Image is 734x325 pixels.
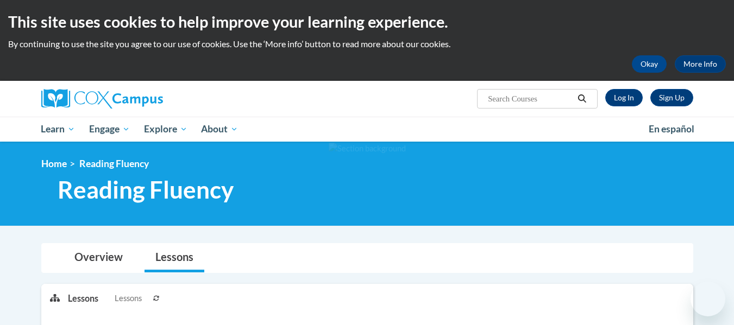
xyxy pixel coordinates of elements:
span: En español [649,123,694,135]
a: Lessons [145,244,204,272]
span: Reading Fluency [79,158,149,169]
span: About [201,123,238,136]
button: Search [574,92,590,105]
p: Lessons [68,292,98,304]
h2: This site uses cookies to help improve your learning experience. [8,11,726,33]
a: Log In [605,89,643,106]
a: More Info [675,55,726,73]
span: Explore [144,123,187,136]
img: Section background [329,143,406,155]
a: Overview [64,244,134,272]
a: Explore [137,117,195,142]
button: Okay [632,55,667,73]
div: Main menu [25,117,710,142]
span: Lessons [115,292,142,304]
a: Engage [82,117,137,142]
iframe: Button to launch messaging window [691,282,725,316]
a: Home [41,158,67,169]
a: En español [642,118,701,141]
input: Search Courses [487,92,574,105]
a: Register [650,89,693,106]
a: About [194,117,245,142]
a: Cox Campus [41,89,248,109]
span: Reading Fluency [58,175,234,204]
a: Learn [34,117,83,142]
p: By continuing to use the site you agree to our use of cookies. Use the ‘More info’ button to read... [8,38,726,50]
img: Cox Campus [41,89,163,109]
span: Learn [41,123,75,136]
span: Engage [89,123,130,136]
